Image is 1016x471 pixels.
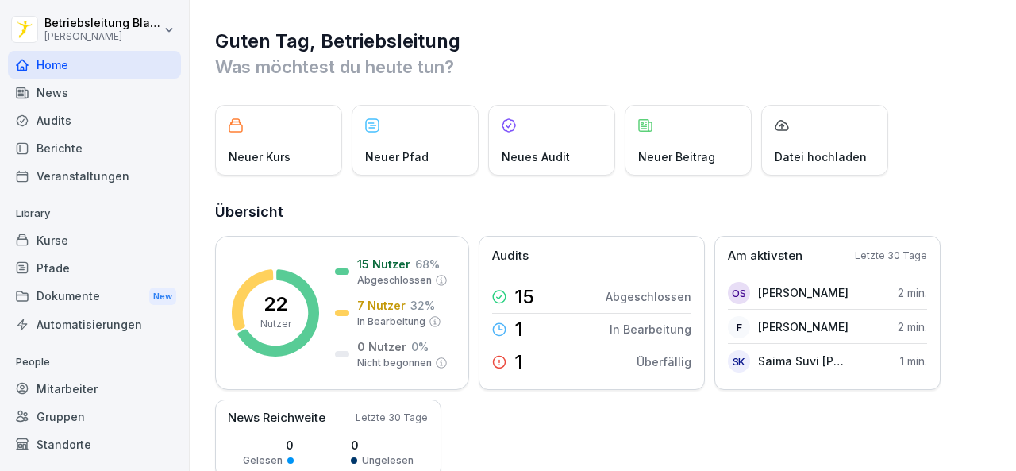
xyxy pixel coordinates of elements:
div: F [728,316,750,338]
p: 68 % [415,256,440,272]
p: [PERSON_NAME] [44,31,160,42]
a: Pfade [8,254,181,282]
p: Überfällig [637,353,691,370]
a: Automatisierungen [8,311,181,338]
p: Neues Audit [502,149,570,165]
p: [PERSON_NAME] [758,284,849,301]
p: Nutzer [260,317,291,331]
p: 0 % [411,338,429,355]
p: 32 % [410,297,435,314]
p: Ungelesen [362,454,414,468]
p: News Reichweite [228,409,325,427]
p: Saima Suvi [PERSON_NAME] [758,353,849,369]
p: 1 [514,353,523,372]
p: Gelesen [243,454,283,468]
p: Neuer Pfad [365,149,429,165]
p: 1 min. [900,353,927,369]
p: Was möchtest du heute tun? [215,54,992,79]
p: Audits [492,247,529,265]
p: 15 [514,288,534,307]
a: Home [8,51,181,79]
p: 15 Nutzer [357,256,410,272]
p: [PERSON_NAME] [758,319,849,335]
div: OS [728,282,750,304]
p: 0 [351,437,414,454]
p: 0 [243,437,294,454]
div: Dokumente [8,282,181,311]
div: New [149,288,176,306]
p: People [8,349,181,375]
a: Gruppen [8,403,181,430]
p: Abgeschlossen [357,273,432,288]
p: In Bearbeitung [357,315,425,329]
p: 2 min. [898,284,927,301]
p: Datei hochladen [775,149,867,165]
div: SK [728,350,750,373]
p: 22 [264,295,287,314]
a: Berichte [8,134,181,162]
a: Veranstaltungen [8,162,181,190]
p: Betriebsleitung Blankenese [44,17,160,30]
p: Letzte 30 Tage [356,411,428,425]
p: Neuer Kurs [229,149,291,165]
p: Abgeschlossen [606,288,691,305]
p: 1 [514,320,523,339]
a: Kurse [8,226,181,254]
a: Standorte [8,430,181,458]
p: Letzte 30 Tage [855,249,927,263]
h1: Guten Tag, Betriebsleitung [215,29,992,54]
a: News [8,79,181,106]
a: DokumenteNew [8,282,181,311]
a: Mitarbeiter [8,375,181,403]
p: In Bearbeitung [610,321,691,338]
a: Audits [8,106,181,134]
p: 0 Nutzer [357,338,406,355]
p: Am aktivsten [728,247,802,265]
p: Nicht begonnen [357,356,432,370]
p: Neuer Beitrag [638,149,715,165]
h2: Übersicht [215,201,992,223]
p: Library [8,201,181,226]
p: 7 Nutzer [357,297,406,314]
p: 2 min. [898,319,927,335]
